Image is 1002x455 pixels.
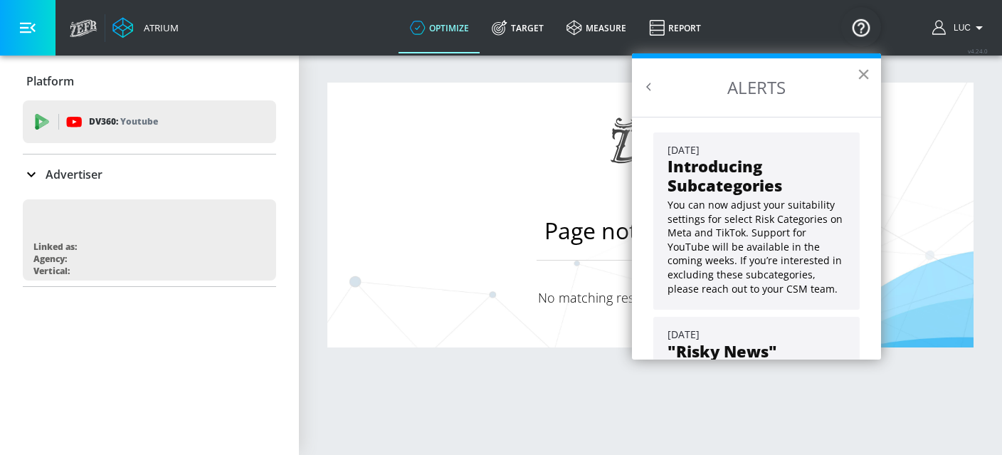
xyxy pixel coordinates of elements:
[668,143,845,157] div: [DATE]
[33,241,77,253] div: Linked as:
[968,47,988,55] span: v 4.24.0
[138,21,179,34] div: Atrium
[638,2,712,53] a: Report
[668,155,782,195] strong: Introducing Subcategories
[33,265,70,277] div: Vertical:
[399,2,480,53] a: optimize
[632,53,881,360] div: Resource Center
[632,58,881,117] h2: ALERTS
[23,100,276,143] div: DV360: Youtube
[33,253,67,265] div: Agency:
[668,328,845,342] div: [DATE]
[841,7,881,47] button: Open Resource Center
[555,2,638,53] a: measure
[857,63,870,85] button: Close
[23,199,276,281] div: Linked as:Agency:Vertical:
[480,2,555,53] a: Target
[668,340,799,380] strong: "Risky News" Youtube Setting
[537,215,764,261] h1: Page not found: 404
[89,114,158,130] p: DV360:
[46,167,102,182] p: Advertiser
[932,19,988,36] button: Luc
[120,114,158,129] p: Youtube
[948,23,971,33] span: login as: luc.amatruda@zefr.com
[23,61,276,101] div: Platform
[23,155,276,194] div: Advertiser
[112,17,179,38] a: Atrium
[26,73,74,89] p: Platform
[537,289,764,306] p: No matching resource for this location
[642,80,656,94] button: Back to Resource Center Home
[668,198,845,296] p: You can now adjust your suitability settings for select Risk Categories on Meta and TikTok. Suppo...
